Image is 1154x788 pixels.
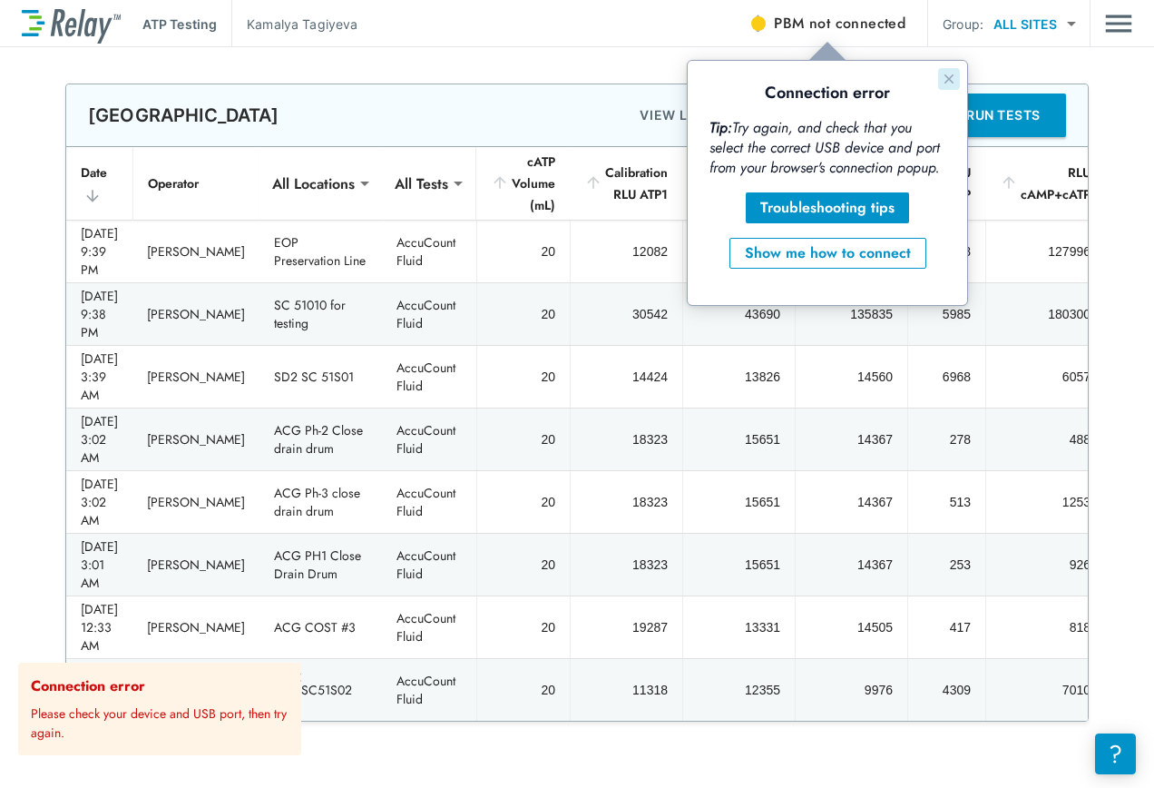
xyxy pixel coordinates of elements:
[1095,734,1136,774] iframe: Resource center
[259,659,382,721] td: SD2 SC51S02
[585,681,668,699] div: 11318
[1001,242,1090,261] div: 127996
[943,15,983,34] p: Group:
[132,283,259,345] td: [PERSON_NAME]
[492,368,555,386] div: 20
[1001,556,1090,574] div: 926
[923,493,971,511] div: 513
[382,165,461,202] div: All Tests
[259,534,382,596] td: ACG PH1 Close Drain Drum
[259,596,382,658] td: ACG COST #3
[810,618,893,636] div: 14505
[259,471,382,533] td: ACG Ph-3 close drain drum
[774,11,905,36] span: PBM
[382,221,476,282] td: AccuCount Fluid
[1001,305,1090,323] div: 180300
[923,681,971,699] div: 4309
[1001,368,1090,386] div: 6057
[585,493,668,511] div: 18323
[810,556,893,574] div: 14367
[81,537,118,592] div: [DATE] 3:01 AM
[81,224,118,279] div: [DATE] 9:39 PM
[492,305,555,323] div: 20
[492,618,555,636] div: 20
[923,618,971,636] div: 417
[382,471,476,533] td: AccuCount Fluid
[923,368,971,386] div: 6968
[81,350,118,404] div: [DATE] 3:39 AM
[698,681,780,699] div: 12355
[382,596,476,658] td: AccuCount Fluid
[1105,6,1132,41] button: Main menu
[585,556,668,574] div: 18323
[810,681,893,699] div: 9976
[259,165,367,202] div: All Locations
[259,409,382,470] td: ACG Ph-2 Close drain drum
[66,147,132,221] th: Date
[132,346,259,408] td: [PERSON_NAME]
[1001,681,1090,699] div: 7010
[584,162,668,205] div: Calibration RLU ATP1
[1105,6,1132,41] img: Drawer Icon
[132,534,259,596] td: [PERSON_NAME]
[31,697,294,743] p: Please check your device and USB port, then try again.
[382,659,476,721] td: AccuCount Fluid
[259,221,382,282] td: EOP Preservation Line
[1001,618,1090,636] div: 818
[585,368,668,386] div: 14424
[132,409,259,470] td: [PERSON_NAME]
[22,5,121,44] img: LuminUltra Relay
[492,556,555,574] div: 20
[142,15,217,34] p: ATP Testing
[1001,430,1090,448] div: 488
[698,493,780,511] div: 15651
[492,681,555,699] div: 20
[688,61,967,305] iframe: tooltip
[382,283,476,345] td: AccuCount Fluid
[809,13,905,34] span: not connected
[299,670,312,685] button: close
[923,430,971,448] div: 278
[923,305,971,323] div: 5985
[640,104,731,126] p: VIEW LATEST
[88,104,279,126] p: [GEOGRAPHIC_DATA]
[585,242,668,261] div: 12082
[81,287,118,341] div: [DATE] 9:38 PM
[132,221,259,282] td: [PERSON_NAME]
[698,368,780,386] div: 13826
[81,412,118,467] div: [DATE] 3:02 AM
[259,346,382,408] td: SD2 SC 51S01
[492,493,555,511] div: 20
[698,305,780,323] div: 43690
[382,409,476,470] td: AccuCount Fluid
[81,475,118,529] div: [DATE] 3:02 AM
[810,430,893,448] div: 14367
[382,346,476,408] td: AccuCount Fluid
[259,283,382,345] td: SC 51010 for testing
[492,430,555,448] div: 20
[382,534,476,596] td: AccuCount Fluid
[247,15,357,34] p: Kamalya Tagiyeva
[148,172,245,194] div: Operator
[741,5,913,42] button: PBM not connected
[810,305,893,323] div: 135835
[585,430,668,448] div: 18323
[941,94,1066,137] button: RUN TESTS
[1001,493,1090,511] div: 1253
[698,430,780,448] div: 15651
[748,15,767,33] img: Offline Icon
[698,618,780,636] div: 13331
[923,556,971,574] div: 253
[1000,162,1090,205] div: RLU cAMP+cATP
[132,471,259,533] td: [PERSON_NAME]
[585,618,668,636] div: 19287
[31,675,145,696] strong: Connection error
[585,305,668,323] div: 30542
